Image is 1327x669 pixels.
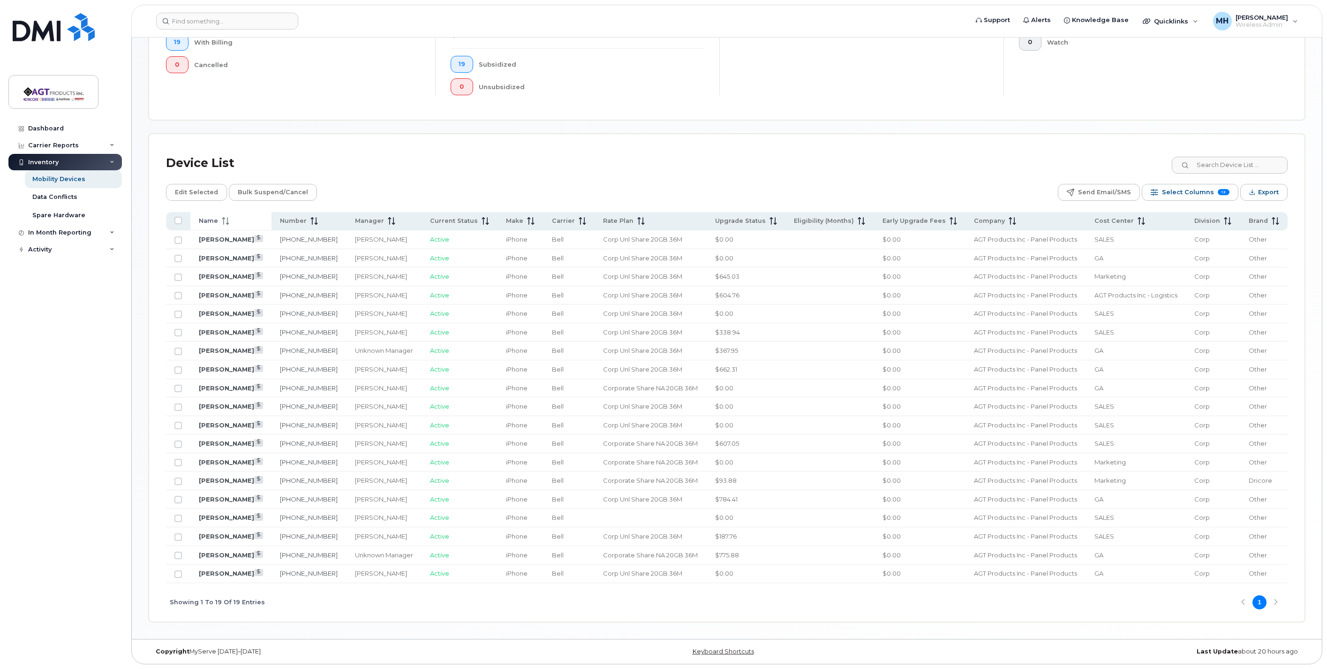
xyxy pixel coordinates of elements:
[715,365,737,373] span: $662.31
[430,421,449,429] span: Active
[1047,34,1273,51] div: Watch
[355,402,413,411] div: [PERSON_NAME]
[603,273,682,280] span: Corp Unl Share 20GB 36M
[1194,495,1210,503] span: Corp
[693,648,754,655] a: Keyboard Shortcuts
[1094,495,1103,503] span: GA
[1094,421,1114,429] span: SALES
[355,291,413,300] div: [PERSON_NAME]
[1194,421,1210,429] span: Corp
[1249,403,1267,410] span: Other
[175,185,218,199] span: Edit Selected
[355,217,384,225] span: Manager
[479,56,705,73] div: Subsidized
[974,254,1077,262] span: AGT Products Inc - Panel Products
[1206,12,1304,30] div: Matthew Haupt
[1194,365,1210,373] span: Corp
[254,439,263,446] a: View Last Bill
[199,551,254,559] a: [PERSON_NAME]
[984,15,1010,25] span: Support
[1094,291,1177,299] span: AGT Products Inc - Logistics
[430,384,449,392] span: Active
[1094,477,1126,484] span: Marketing
[603,310,682,317] span: Corp Unl Share 20GB 36M
[974,421,1077,429] span: AGT Products Inc - Panel Products
[355,476,413,485] div: [PERSON_NAME]
[430,236,449,243] span: Active
[1194,403,1210,410] span: Corp
[974,532,1077,540] span: AGT Products Inc - Panel Products
[715,273,739,280] span: $645.03
[254,402,263,409] a: View Last Bill
[974,347,1077,354] span: AGT Products Inc - Panel Products
[451,56,473,73] button: 19
[199,495,254,503] a: [PERSON_NAME]
[552,440,564,447] span: Bell
[1027,38,1033,46] span: 0
[280,310,338,317] a: [PHONE_NUMBER]
[199,477,254,484] a: [PERSON_NAME]
[1094,310,1114,317] span: SALES
[715,514,733,521] span: $0.00
[506,347,528,354] span: iPhone
[1194,291,1210,299] span: Corp
[280,514,338,521] a: [PHONE_NUMBER]
[199,384,254,392] a: [PERSON_NAME]
[1249,328,1267,336] span: Other
[974,236,1077,243] span: AGT Products Inc - Panel Products
[229,184,317,201] button: Bulk Suspend/Cancel
[1249,365,1267,373] span: Other
[974,440,1077,447] span: AGT Products Inc - Panel Products
[506,421,528,429] span: iPhone
[1017,11,1057,30] a: Alerts
[174,61,181,68] span: 0
[166,56,188,73] button: 0
[1218,189,1229,195] span: 12
[552,273,564,280] span: Bell
[280,403,338,410] a: [PHONE_NUMBER]
[715,217,766,225] span: Upgrade Status
[1194,328,1210,336] span: Corp
[254,513,263,520] a: View Last Bill
[715,291,739,299] span: $604.76
[715,254,733,262] span: $0.00
[1194,273,1210,280] span: Corp
[1249,440,1267,447] span: Other
[430,365,449,373] span: Active
[506,365,528,373] span: iPhone
[882,384,901,392] span: $0.00
[166,184,227,201] button: Edit Selected
[715,236,733,243] span: $0.00
[603,440,698,447] span: Corporate Share NA 20GB 36M
[506,291,528,299] span: iPhone
[506,477,528,484] span: iPhone
[1252,595,1267,609] button: Page 1
[552,328,564,336] span: Bell
[882,458,901,466] span: $0.00
[1236,14,1288,21] span: [PERSON_NAME]
[603,236,682,243] span: Corp Unl Share 20GB 36M
[430,403,449,410] span: Active
[974,273,1077,280] span: AGT Products Inc - Panel Products
[1094,440,1114,447] span: SALES
[506,310,528,317] span: iPhone
[254,235,263,242] a: View Last Bill
[552,403,564,410] span: Bell
[603,495,682,503] span: Corp Unl Share 20GB 36M
[254,421,263,428] a: View Last Bill
[974,365,1077,373] span: AGT Products Inc - Panel Products
[280,495,338,503] a: [PHONE_NUMBER]
[974,328,1077,336] span: AGT Products Inc - Panel Products
[355,384,413,393] div: [PERSON_NAME]
[1249,310,1267,317] span: Other
[882,217,946,225] span: Early Upgrade Fees
[552,217,575,225] span: Carrier
[506,495,528,503] span: iPhone
[1236,21,1288,29] span: Wireless Admin
[715,403,733,410] span: $0.00
[199,310,254,317] a: [PERSON_NAME]
[194,56,421,73] div: Cancelled
[715,458,733,466] span: $0.00
[355,346,413,355] div: Unknown Manager
[254,476,263,483] a: View Last Bill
